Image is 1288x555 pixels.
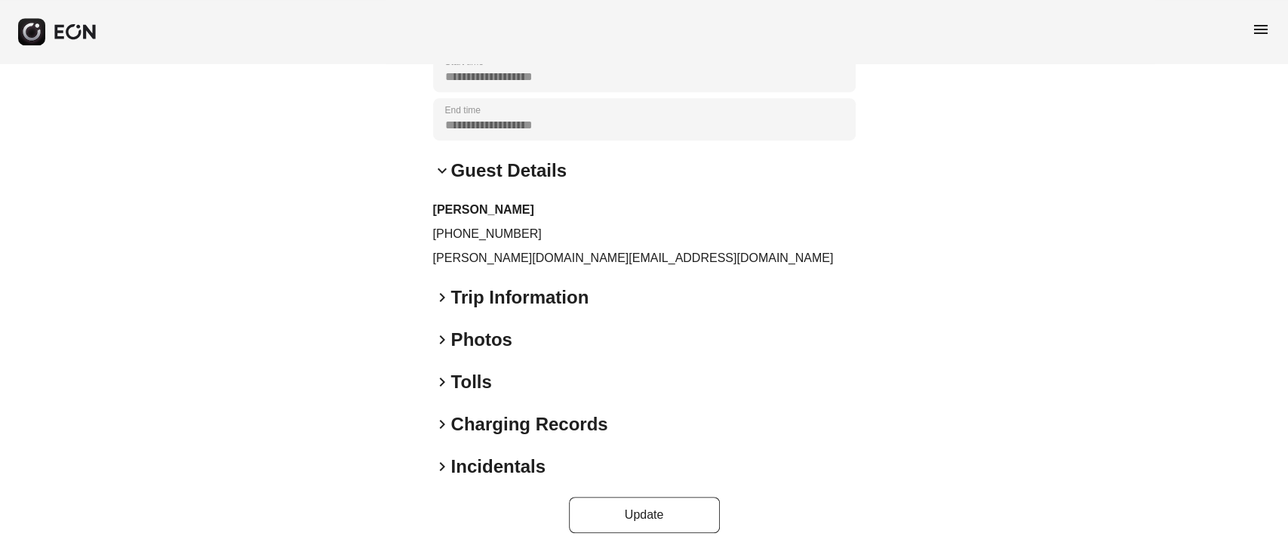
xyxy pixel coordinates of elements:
[451,328,512,352] h2: Photos
[433,373,451,391] span: keyboard_arrow_right
[451,370,492,394] h2: Tolls
[451,159,567,183] h2: Guest Details
[433,331,451,349] span: keyboard_arrow_right
[433,288,451,307] span: keyboard_arrow_right
[433,415,451,433] span: keyboard_arrow_right
[451,285,589,310] h2: Trip Information
[451,455,546,479] h2: Incidentals
[433,225,856,243] p: [PHONE_NUMBER]
[1252,20,1270,39] span: menu
[433,162,451,180] span: keyboard_arrow_down
[451,412,608,436] h2: Charging Records
[433,249,856,267] p: [PERSON_NAME][DOMAIN_NAME][EMAIL_ADDRESS][DOMAIN_NAME]
[433,201,856,219] h3: [PERSON_NAME]
[569,497,720,533] button: Update
[433,458,451,476] span: keyboard_arrow_right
